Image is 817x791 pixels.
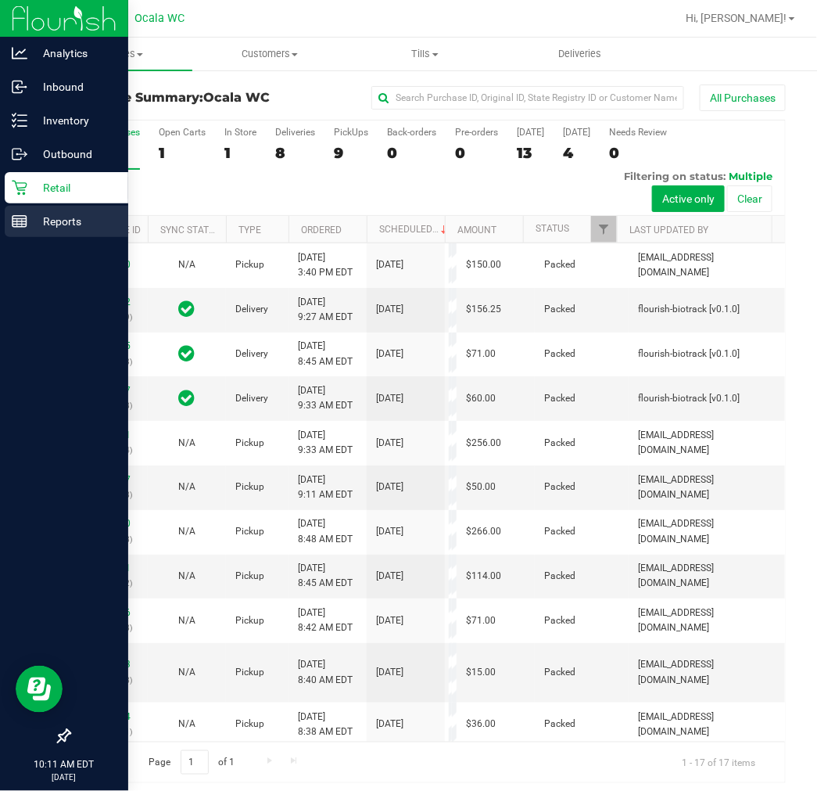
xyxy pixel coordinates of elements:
div: 8 [275,144,315,162]
button: N/A [178,613,195,628]
h3: Purchase Summary: [69,91,308,105]
span: $114.00 [466,569,501,584]
div: 4 [563,144,590,162]
span: [DATE] 9:27 AM EDT [298,295,353,325]
span: $156.25 [466,302,501,317]
span: Deliveries [537,47,622,61]
inline-svg: Inventory [12,113,27,128]
a: Scheduled [379,224,450,235]
button: N/A [178,257,195,272]
button: N/A [178,569,195,584]
span: Customers [193,47,346,61]
div: Needs Review [609,127,667,138]
span: 1 - 17 of 17 items [669,750,768,774]
span: [DATE] [376,613,403,628]
span: Not Applicable [178,667,195,678]
span: [EMAIL_ADDRESS][DOMAIN_NAME] [638,516,776,546]
div: Open Carts [159,127,206,138]
a: Last Updated By [629,225,708,236]
span: Packed [544,717,575,732]
button: N/A [178,480,195,494]
div: 1 [159,144,206,162]
span: Delivery [235,391,268,406]
span: In Sync [179,298,195,320]
span: Tills [348,47,501,61]
div: [DATE] [517,127,544,138]
inline-svg: Analytics [12,45,27,61]
span: $150.00 [466,257,501,272]
a: Status [536,223,569,234]
a: Tills [347,38,502,70]
button: All Purchases [700,84,786,111]
a: Amount [457,225,496,236]
span: $266.00 [466,524,501,539]
p: Reports [27,212,121,231]
input: Search Purchase ID, Original ID, State Registry ID or Customer Name... [371,86,684,110]
span: $15.00 [466,665,496,680]
span: Pickup [235,257,264,272]
span: Packed [544,569,575,584]
span: [DATE] [376,436,403,451]
span: Packed [544,436,575,451]
div: [DATE] [563,127,590,138]
span: Pickup [235,436,264,451]
span: Packed [544,665,575,680]
p: Analytics [27,44,121,63]
p: Inventory [27,111,121,130]
span: [DATE] 8:48 AM EDT [298,516,353,546]
span: $71.00 [466,613,496,628]
button: Active only [652,185,725,212]
a: Ordered [301,225,342,236]
span: Not Applicable [178,259,195,270]
span: Packed [544,347,575,361]
a: Sync Status [160,225,220,236]
span: Pickup [235,665,264,680]
div: 0 [455,144,498,162]
p: 10:11 AM EDT [7,758,121,772]
div: 13 [517,144,544,162]
div: 1 [224,144,256,162]
div: 9 [334,144,368,162]
div: 0 [387,144,436,162]
div: Back-orders [387,127,436,138]
span: Packed [544,524,575,539]
span: [DATE] [376,524,403,539]
span: [DATE] [376,257,403,272]
span: [EMAIL_ADDRESS][DOMAIN_NAME] [638,250,776,280]
span: [DATE] 8:40 AM EDT [298,657,353,687]
span: [DATE] 9:33 AM EDT [298,383,353,413]
span: [EMAIL_ADDRESS][DOMAIN_NAME] [638,606,776,635]
iframe: Resource center [16,666,63,713]
span: Page of 1 [135,750,248,775]
inline-svg: Reports [12,214,27,229]
span: [DATE] [376,302,403,317]
button: Clear [727,185,772,212]
span: Packed [544,480,575,494]
button: N/A [178,717,195,732]
span: Multiple [729,170,772,182]
span: Delivery [235,302,268,317]
span: Pickup [235,717,264,732]
span: In Sync [179,343,195,365]
span: Pickup [235,524,264,539]
inline-svg: Outbound [12,146,27,162]
span: $50.00 [466,480,496,494]
inline-svg: Inbound [12,79,27,95]
span: [DATE] 8:45 AM EDT [298,339,353,369]
span: [DATE] 9:11 AM EDT [298,473,353,502]
button: N/A [178,524,195,539]
span: Not Applicable [178,481,195,492]
span: flourish-biotrack [v0.1.0] [638,302,740,317]
span: Not Applicable [178,526,195,537]
span: [DATE] 8:45 AM EDT [298,561,353,591]
span: [DATE] 9:33 AM EDT [298,428,353,458]
div: 0 [609,144,667,162]
span: [EMAIL_ADDRESS][DOMAIN_NAME] [638,473,776,502]
span: Ocala WC [203,90,270,105]
span: $71.00 [466,347,496,361]
span: In Sync [179,387,195,409]
div: Deliveries [275,127,315,138]
span: [DATE] [376,391,403,406]
span: [EMAIL_ADDRESS][DOMAIN_NAME] [638,428,776,458]
input: 1 [181,750,209,775]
